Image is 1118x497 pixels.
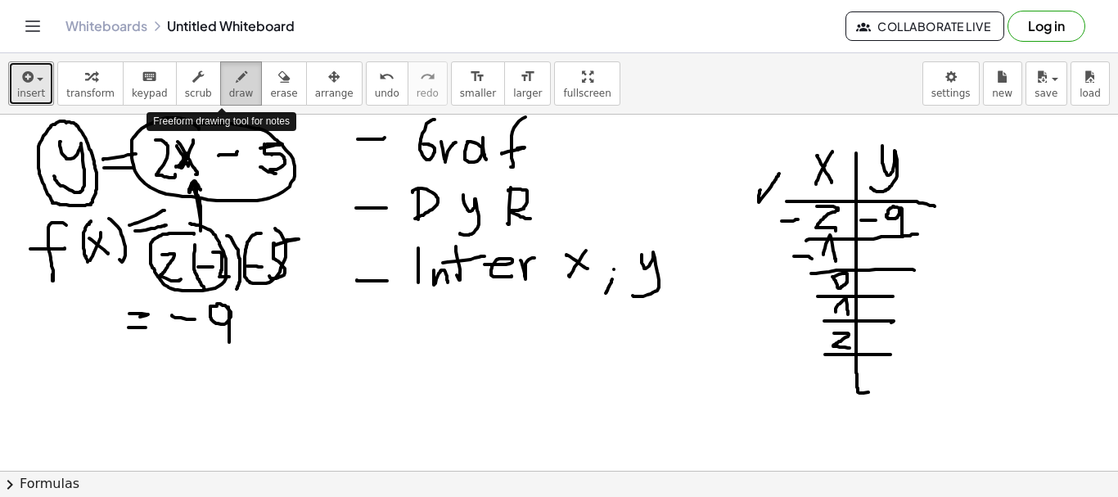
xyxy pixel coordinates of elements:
i: format_size [520,67,535,87]
span: larger [513,88,542,99]
span: scrub [185,88,212,99]
button: Collaborate Live [845,11,1004,41]
i: redo [420,67,435,87]
button: keyboardkeypad [123,61,177,106]
button: format_sizesmaller [451,61,505,106]
button: Toggle navigation [20,13,46,39]
span: keypad [132,88,168,99]
span: insert [17,88,45,99]
button: transform [57,61,124,106]
i: format_size [470,67,485,87]
span: settings [931,88,971,99]
button: erase [261,61,306,106]
button: redoredo [408,61,448,106]
button: format_sizelarger [504,61,551,106]
button: fullscreen [554,61,620,106]
button: new [983,61,1022,106]
span: load [1080,88,1101,99]
button: arrange [306,61,363,106]
span: undo [375,88,399,99]
span: draw [229,88,254,99]
button: undoundo [366,61,408,106]
i: undo [379,67,394,87]
span: redo [417,88,439,99]
button: insert [8,61,54,106]
span: new [992,88,1012,99]
span: erase [270,88,297,99]
div: Freeform drawing tool for notes [147,112,296,131]
button: save [1026,61,1067,106]
i: keyboard [142,67,157,87]
span: arrange [315,88,354,99]
span: smaller [460,88,496,99]
button: Log in [1008,11,1085,42]
button: load [1071,61,1110,106]
span: Collaborate Live [859,19,990,34]
button: settings [922,61,980,106]
span: save [1035,88,1057,99]
button: draw [220,61,263,106]
span: transform [66,88,115,99]
a: Whiteboards [65,18,147,34]
span: fullscreen [563,88,611,99]
button: scrub [176,61,221,106]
